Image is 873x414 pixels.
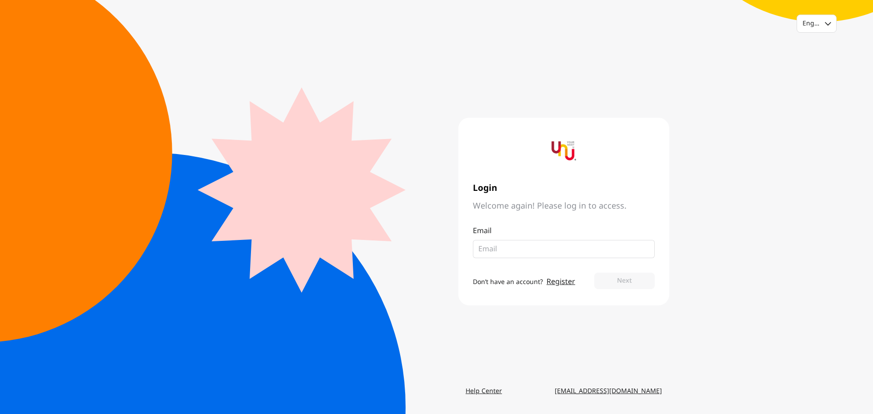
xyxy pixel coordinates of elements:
[473,225,655,236] p: Email
[473,183,655,194] span: Login
[458,383,509,399] a: Help Center
[803,19,819,28] div: English
[547,276,575,287] a: Register
[473,201,655,212] span: Welcome again! Please log in to access.
[478,244,642,254] input: Email
[547,383,669,399] a: [EMAIL_ADDRESS][DOMAIN_NAME]
[552,139,576,163] img: yournextu-logo-vertical-compact-v2.png
[594,273,655,289] button: Next
[473,277,543,287] span: Don’t have an account?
